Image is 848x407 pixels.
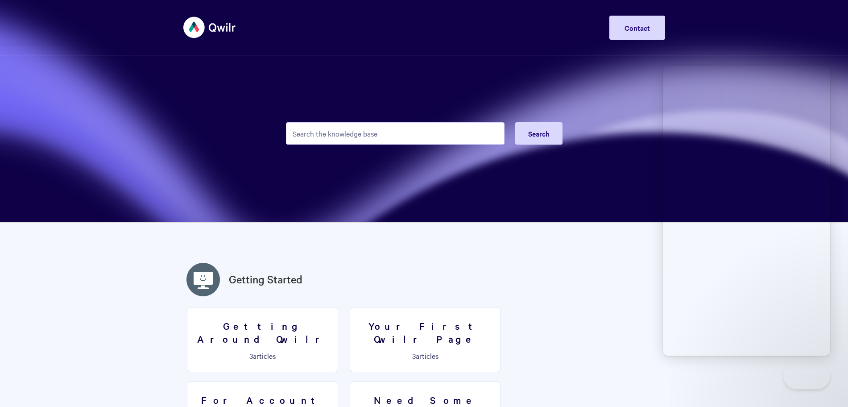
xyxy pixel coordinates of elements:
a: Getting Started [229,271,302,287]
span: 3 [249,351,253,361]
img: Qwilr Help Center [183,11,236,44]
span: Search [528,129,550,138]
a: Contact [609,16,665,40]
h3: Getting Around Qwilr [193,320,332,345]
h3: Your First Qwilr Page [356,320,495,345]
a: Getting Around Qwilr 3articles [187,307,338,372]
p: articles [193,352,332,360]
iframe: Help Scout Beacon - Live Chat, Contact Form, and Knowledge Base [663,66,830,356]
span: 3 [412,351,416,361]
input: Search the knowledge base [286,122,505,145]
p: articles [356,352,495,360]
button: Search [515,122,563,145]
iframe: Help Scout Beacon - Close [783,362,830,389]
a: Your First Qwilr Page 3articles [350,307,501,372]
